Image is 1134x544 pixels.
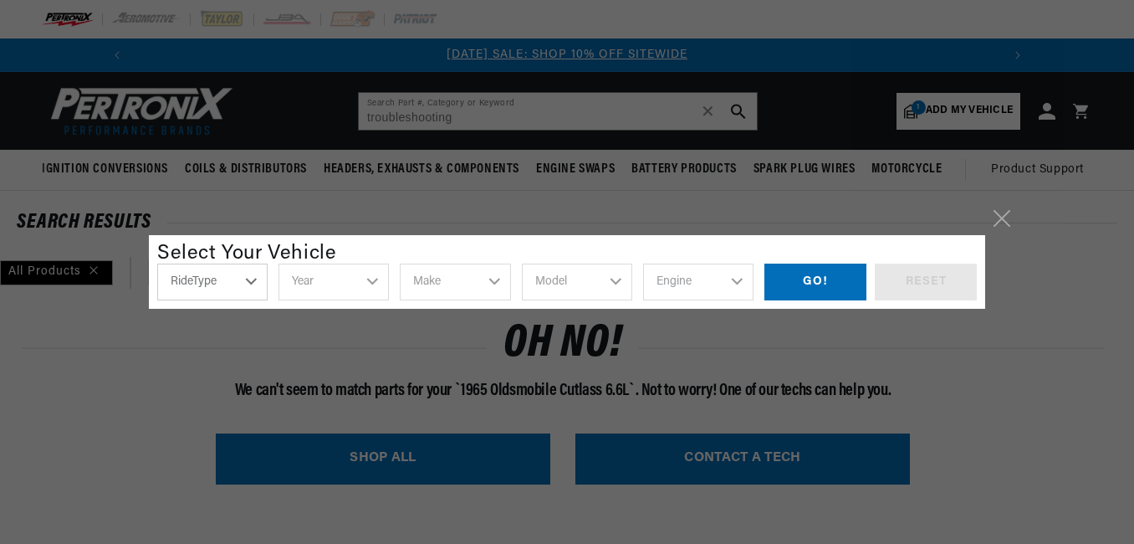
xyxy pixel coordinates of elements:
[157,264,268,300] select: RideType
[643,264,753,300] select: Engine
[522,264,632,300] select: Model
[278,264,389,300] select: Year
[157,244,977,264] div: Select Your Vehicle
[400,264,510,300] select: Make
[764,264,866,301] div: GO!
